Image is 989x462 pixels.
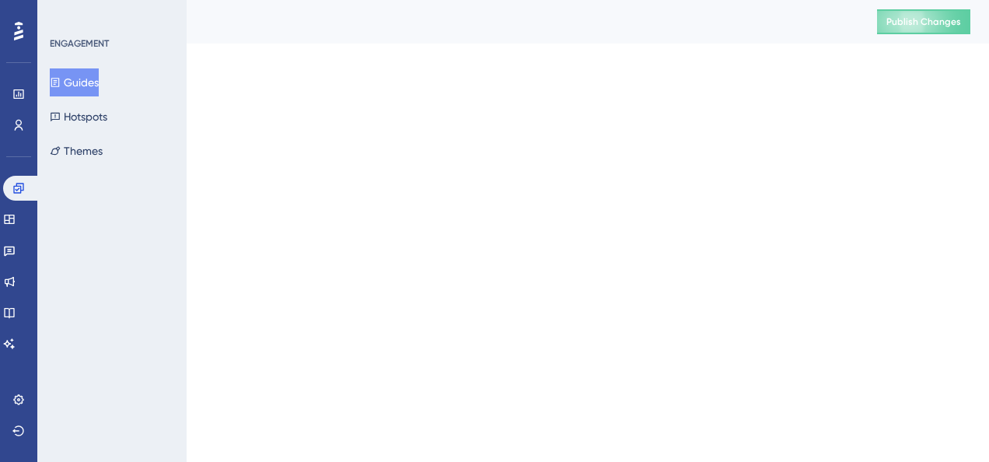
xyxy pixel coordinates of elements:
span: Publish Changes [886,16,961,28]
button: Themes [50,137,103,165]
button: Guides [50,68,99,96]
button: Publish Changes [877,9,970,34]
button: Hotspots [50,103,107,131]
div: ENGAGEMENT [50,37,109,50]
